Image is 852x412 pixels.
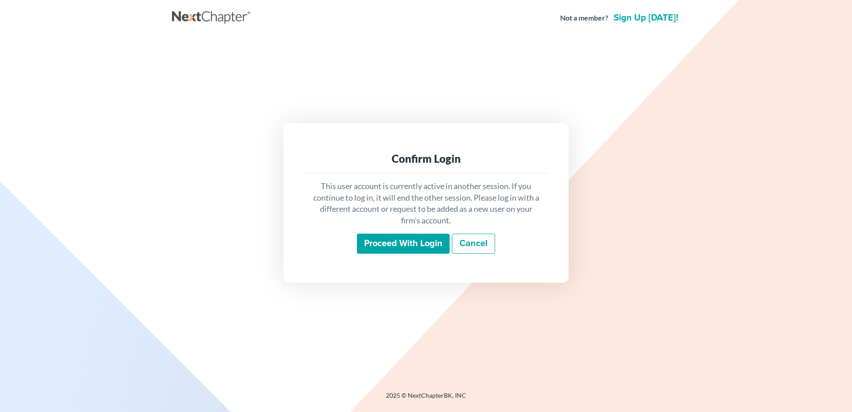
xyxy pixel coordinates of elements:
[357,234,450,254] input: Proceed with login
[612,13,680,22] a: Sign up [DATE]!
[312,152,540,166] div: Confirm Login
[560,13,608,23] strong: Not a member?
[452,234,495,254] a: Cancel
[312,181,540,227] p: This user account is currently active in another session. If you continue to log in, it will end ...
[172,391,680,407] div: 2025 © NextChapterBK, INC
